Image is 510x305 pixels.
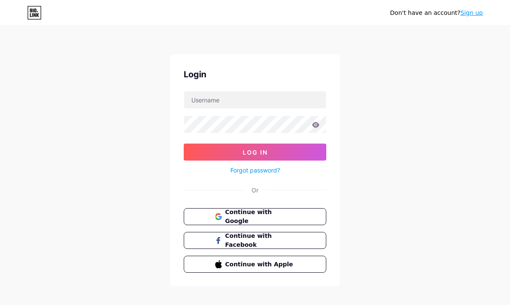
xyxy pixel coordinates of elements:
[225,260,295,269] span: Continue with Apple
[460,9,483,16] a: Sign up
[184,232,326,249] button: Continue with Facebook
[252,186,258,195] div: Or
[184,208,326,225] button: Continue with Google
[184,91,326,108] input: Username
[225,208,295,226] span: Continue with Google
[230,166,280,175] a: Forgot password?
[184,144,326,161] button: Log In
[225,232,295,249] span: Continue with Facebook
[243,149,268,156] span: Log In
[184,256,326,273] button: Continue with Apple
[390,8,483,17] div: Don't have an account?
[184,68,326,81] div: Login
